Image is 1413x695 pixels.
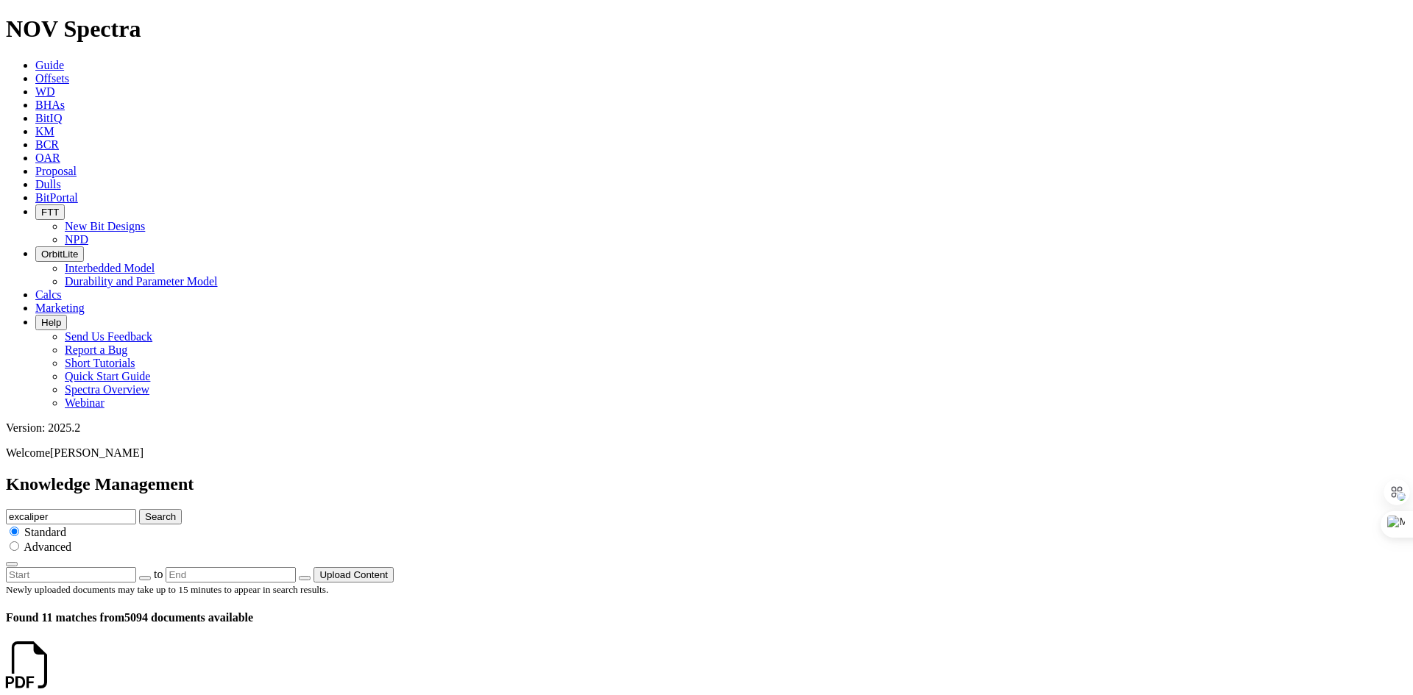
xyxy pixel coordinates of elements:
h2: Knowledge Management [6,474,1407,494]
a: BCR [35,138,59,151]
p: Welcome [6,446,1407,460]
button: Search [139,509,182,524]
span: [PERSON_NAME] [50,446,144,459]
input: Start [6,567,136,582]
a: BHAs [35,99,65,111]
a: BitIQ [35,112,62,124]
a: BitPortal [35,191,78,204]
span: Advanced [24,541,71,553]
span: Help [41,317,61,328]
h1: NOV Spectra [6,15,1407,43]
span: Standard [24,526,66,538]
span: Found 11 matches from [6,611,124,624]
a: Report a Bug [65,343,127,356]
a: NPD [65,233,88,246]
input: End [166,567,296,582]
span: FTT [41,207,59,218]
a: Guide [35,59,64,71]
a: OAR [35,152,60,164]
a: WD [35,85,55,98]
button: Upload Content [314,567,394,582]
a: Webinar [65,396,105,409]
a: Durability and Parameter Model [65,275,218,288]
a: Dulls [35,178,61,190]
a: Spectra Overview [65,383,149,396]
button: FTT [35,204,65,220]
span: to [154,568,163,580]
a: Interbedded Model [65,262,155,274]
a: Quick Start Guide [65,370,150,382]
a: Short Tutorials [65,357,135,369]
a: Send Us Feedback [65,330,152,343]
button: Help [35,315,67,330]
a: New Bit Designs [65,220,145,232]
a: Calcs [35,288,62,301]
a: Offsets [35,72,69,85]
small: Newly uploaded documents may take up to 15 minutes to appear in search results. [6,584,328,595]
span: OrbitLite [41,249,78,260]
button: OrbitLite [35,246,84,262]
div: Version: 2025.2 [6,421,1407,435]
a: KM [35,125,54,138]
a: Marketing [35,302,85,314]
a: Proposal [35,165,77,177]
h4: 5094 documents available [6,611,1407,624]
input: e.g. Smoothsteer Record [6,509,136,524]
